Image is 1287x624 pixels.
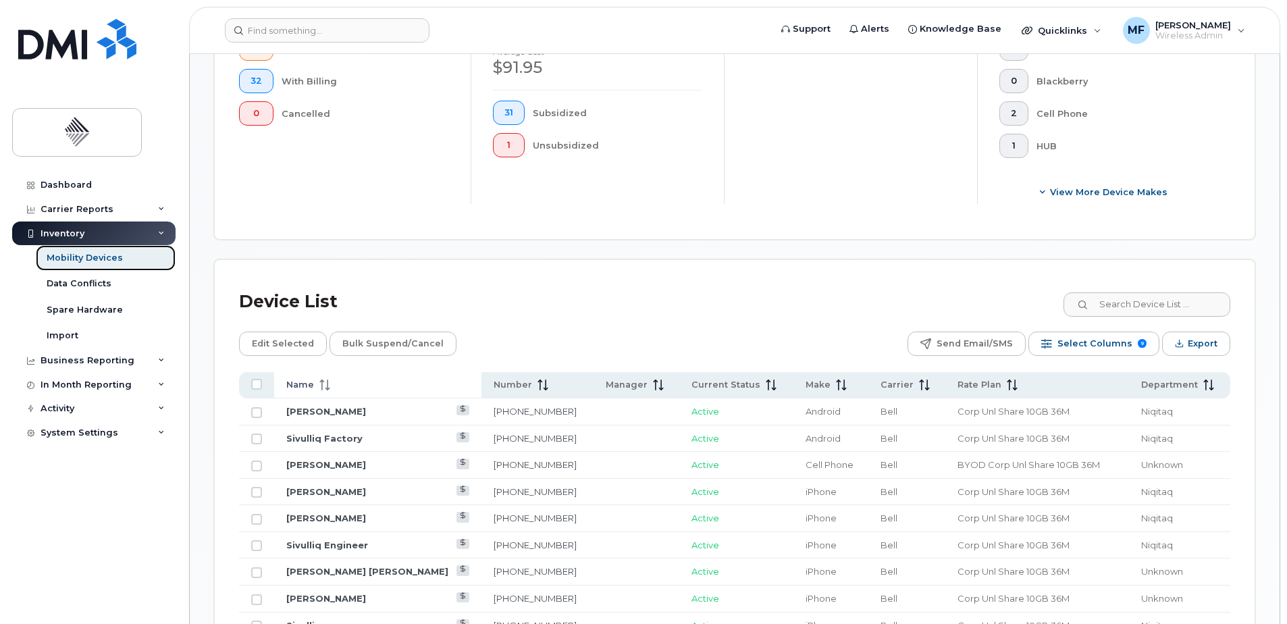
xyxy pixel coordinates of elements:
div: With Billing [282,69,450,93]
a: [PERSON_NAME] [PERSON_NAME] [286,566,448,577]
span: iPhone [806,566,837,577]
button: Bulk Suspend/Cancel [330,332,456,356]
span: BYOD Corp Unl Share 10GB 36M [957,459,1100,470]
a: Support [772,16,840,43]
div: Cell Phone [1036,101,1209,126]
span: Corp Unl Share 10GB 36M [957,433,1070,444]
div: HUB [1036,134,1209,158]
a: [PHONE_NUMBER] [494,513,577,523]
span: 1 [504,140,513,151]
a: [PHONE_NUMBER] [494,486,577,497]
a: View Last Bill [456,565,469,575]
a: View Last Bill [456,405,469,415]
a: Alerts [840,16,899,43]
span: Bell [881,486,897,497]
span: Niqitaq [1141,433,1173,444]
a: [PERSON_NAME] [286,486,366,497]
span: Number [494,379,532,391]
div: $91.95 [493,56,702,79]
button: 0 [239,101,273,126]
a: [PHONE_NUMBER] [494,540,577,550]
div: Subsidized [533,101,703,125]
span: Bell [881,566,897,577]
span: Active [691,566,719,577]
span: Wireless Admin [1155,30,1231,41]
a: Knowledge Base [899,16,1011,43]
span: Bell [881,433,897,444]
span: Niqitaq [1141,540,1173,550]
a: View Last Bill [456,459,469,469]
span: 9 [1138,339,1147,348]
span: Corp Unl Share 10GB 36M [957,513,1070,523]
a: [PERSON_NAME] [286,593,366,604]
span: View More Device Makes [1050,186,1167,199]
span: Corp Unl Share 10GB 36M [957,540,1070,550]
span: Bell [881,406,897,417]
input: Search Device List ... [1063,292,1230,317]
button: Send Email/SMS [908,332,1026,356]
span: Unknown [1141,459,1183,470]
span: iPhone [806,540,837,550]
a: View Last Bill [456,512,469,522]
span: Make [806,379,831,391]
a: [PHONE_NUMBER] [494,459,577,470]
span: Corp Unl Share 10GB 36M [957,593,1070,604]
span: Corp Unl Share 10GB 36M [957,486,1070,497]
span: 0 [251,108,262,119]
span: Corp Unl Share 10GB 36M [957,406,1070,417]
span: Manager [606,379,648,391]
span: 31 [504,107,513,118]
button: Edit Selected [239,332,327,356]
span: Support [793,22,831,36]
button: Export [1162,332,1230,356]
span: Active [691,513,719,523]
span: Bulk Suspend/Cancel [342,334,444,354]
button: 1 [999,134,1028,158]
span: Active [691,540,719,550]
span: 1 [1011,140,1017,151]
span: Knowledge Base [920,22,1001,36]
span: Carrier [881,379,914,391]
a: Sivulliq Factory [286,433,363,444]
span: 0 [1011,76,1017,86]
div: Device List [239,284,338,319]
span: Select Columns [1057,334,1132,354]
button: 2 [999,101,1028,126]
span: iPhone [806,593,837,604]
span: Department [1141,379,1198,391]
span: Active [691,593,719,604]
span: Active [691,406,719,417]
span: Niqitaq [1141,406,1173,417]
span: Niqitaq [1141,513,1173,523]
div: Cancelled [282,101,450,126]
span: iPhone [806,486,837,497]
a: [PHONE_NUMBER] [494,433,577,444]
span: Current Status [691,379,760,391]
a: View Last Bill [456,592,469,602]
div: Michael Feehan [1113,17,1255,44]
button: View More Device Makes [999,180,1209,204]
button: 0 [999,69,1028,93]
span: Name [286,379,314,391]
span: Corp Unl Share 10GB 36M [957,566,1070,577]
a: View Last Bill [456,432,469,442]
a: [PERSON_NAME] [286,459,366,470]
span: MF [1128,22,1145,38]
button: 32 [239,69,273,93]
button: 31 [493,101,525,125]
span: Bell [881,459,897,470]
div: Unsubsidized [533,133,703,157]
span: Active [691,459,719,470]
span: Active [691,433,719,444]
a: View Last Bill [456,539,469,549]
div: Quicklinks [1012,17,1111,44]
a: [PHONE_NUMBER] [494,406,577,417]
span: Unknown [1141,593,1183,604]
span: Niqitaq [1141,486,1173,497]
span: Export [1188,334,1217,354]
a: [PHONE_NUMBER] [494,566,577,577]
a: [PERSON_NAME] [286,513,366,523]
span: [PERSON_NAME] [1155,20,1231,30]
a: [PERSON_NAME] [286,406,366,417]
span: Bell [881,513,897,523]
